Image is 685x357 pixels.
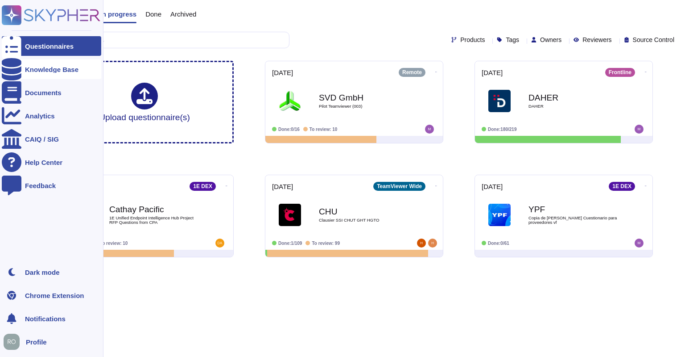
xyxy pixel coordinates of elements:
img: user [635,125,644,134]
img: user [425,125,434,134]
img: Logo [488,204,511,226]
span: Notifications [25,315,66,322]
b: Cathay Pacific [109,205,198,214]
span: To review: 10 [100,241,128,246]
div: Feedback [25,182,56,189]
span: Done: 0/61 [488,241,509,246]
span: In progress [100,11,136,17]
div: Frontline [605,68,635,77]
img: Logo [279,204,301,226]
a: Questionnaires [2,36,101,56]
div: Questionnaires [25,43,74,50]
span: Source Control [633,37,674,43]
b: CHU [319,207,408,216]
div: Help Center [25,159,62,166]
a: Analytics [2,106,101,126]
img: user [635,239,644,248]
span: To review: 99 [312,241,340,246]
a: Knowledge Base [2,59,101,79]
img: Logo [279,90,301,112]
span: Done: 1/109 [278,241,302,246]
img: Logo [488,90,511,112]
div: 1E DEX [190,182,216,191]
b: DAHER [528,93,618,102]
div: Chrome Extension [25,292,84,299]
div: 1E DEX [609,182,635,191]
span: Archived [170,11,196,17]
img: user [215,239,224,248]
b: SVD GmbH [319,93,408,102]
b: YPF [528,205,618,214]
span: DAHER [528,104,618,109]
span: [DATE] [482,183,503,190]
div: Analytics [25,113,55,119]
span: Done: 180/219 [488,127,517,132]
span: Reviewers [582,37,611,43]
span: [DATE] [272,69,293,76]
a: Documents [2,83,101,102]
div: Upload questionnaire(s) [99,83,190,122]
div: TeamViewer Wide [373,182,425,191]
img: user [428,239,437,248]
span: [DATE] [272,183,293,190]
span: Copia de [PERSON_NAME] Cuestionario para proveedores vf [528,216,618,224]
a: CAIQ / SIG [2,129,101,149]
span: Tags [506,37,519,43]
span: 1E Unified Endpoint Intelligence Hub Project RFP Questions from CPA [109,216,198,224]
span: Owners [540,37,561,43]
span: [DATE] [482,69,503,76]
img: user [4,334,20,350]
a: Chrome Extension [2,286,101,305]
span: Profile [26,339,47,345]
span: Done: 0/16 [278,127,300,132]
div: Remote [399,68,425,77]
a: Feedback [2,176,101,195]
div: Documents [25,89,62,96]
div: Dark mode [25,269,60,276]
img: user [417,239,426,248]
a: Help Center [2,152,101,172]
span: To review: 10 [309,127,338,132]
div: Knowledge Base [25,66,78,73]
span: Done [145,11,161,17]
button: user [2,332,26,352]
span: Pilot Teamviewer (003) [319,104,408,109]
div: CAIQ / SIG [25,136,59,143]
span: Clausier SSI CHUT GHT HGTO [319,218,408,223]
span: Products [460,37,485,43]
input: Search by keywords [35,32,289,48]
